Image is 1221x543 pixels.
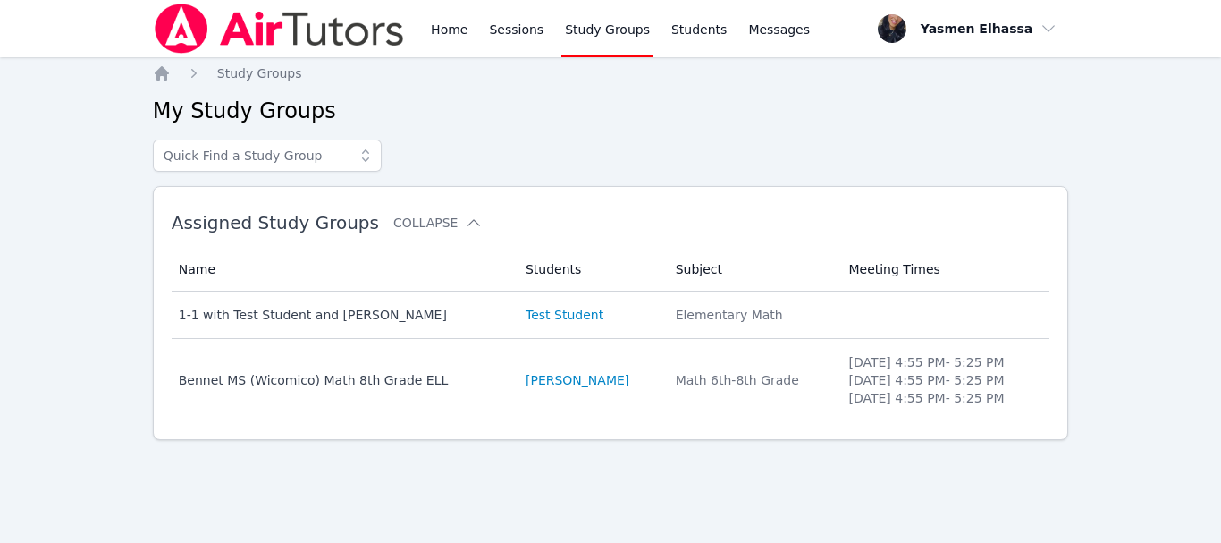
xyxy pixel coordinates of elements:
[179,371,504,389] div: Bennet MS (Wicomico) Math 8th Grade ELL
[179,306,504,324] div: 1-1 with Test Student and [PERSON_NAME]
[848,371,1039,389] li: [DATE] 4:55 PM - 5:25 PM
[172,212,379,233] span: Assigned Study Groups
[172,339,1050,421] tr: Bennet MS (Wicomico) Math 8th Grade ELL[PERSON_NAME]Math 6th-8th Grade[DATE] 4:55 PM- 5:25 PM[DAT...
[515,248,665,292] th: Students
[676,371,828,389] div: Math 6th-8th Grade
[748,21,810,38] span: Messages
[217,66,302,81] span: Study Groups
[838,248,1049,292] th: Meeting Times
[172,292,1050,339] tr: 1-1 with Test Student and [PERSON_NAME]Test StudentElementary Math
[153,64,1069,82] nav: Breadcrumb
[153,140,382,172] input: Quick Find a Study Group
[217,64,302,82] a: Study Groups
[153,97,1069,125] h2: My Study Groups
[848,389,1039,407] li: [DATE] 4:55 PM - 5:25 PM
[526,371,629,389] a: [PERSON_NAME]
[393,214,483,232] button: Collapse
[676,306,828,324] div: Elementary Math
[848,353,1039,371] li: [DATE] 4:55 PM - 5:25 PM
[153,4,406,54] img: Air Tutors
[665,248,838,292] th: Subject
[526,306,603,324] a: Test Student
[172,248,515,292] th: Name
